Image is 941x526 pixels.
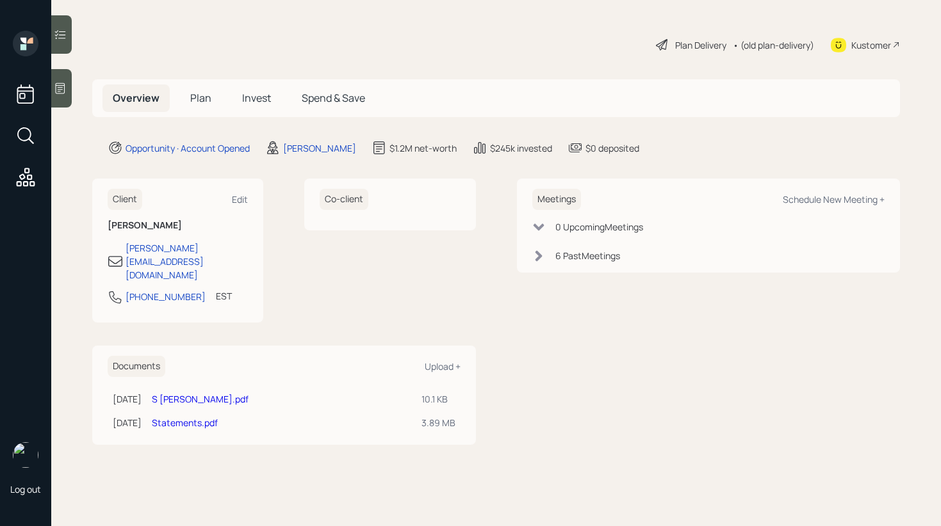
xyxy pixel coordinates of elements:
h6: [PERSON_NAME] [108,220,248,231]
span: Spend & Save [302,91,365,105]
div: 10.1 KB [421,392,455,406]
img: retirable_logo.png [13,442,38,468]
div: Plan Delivery [675,38,726,52]
h6: Client [108,189,142,210]
div: Log out [10,483,41,495]
div: EST [216,289,232,303]
div: Kustomer [851,38,891,52]
a: S [PERSON_NAME].pdf [152,393,249,405]
div: 0 Upcoming Meeting s [555,220,643,234]
div: Schedule New Meeting + [783,193,885,205]
a: Statements.pdf [152,417,218,429]
div: [PHONE_NUMBER] [126,290,206,303]
span: Invest [242,91,271,105]
div: $245k invested [490,141,552,155]
div: • (old plan-delivery) [733,38,814,52]
div: [DATE] [113,416,142,429]
span: Plan [190,91,211,105]
div: 3.89 MB [421,416,455,429]
div: $1.2M net-worth [389,141,457,155]
div: [PERSON_NAME][EMAIL_ADDRESS][DOMAIN_NAME] [126,241,248,282]
div: [DATE] [113,392,142,406]
div: Edit [232,193,248,205]
div: Opportunity · Account Opened [126,141,250,155]
div: [PERSON_NAME] [283,141,356,155]
div: 6 Past Meeting s [555,249,620,262]
h6: Documents [108,356,165,377]
h6: Meetings [532,189,581,210]
h6: Co-client [320,189,368,210]
div: $0 deposited [585,141,639,155]
div: Upload + [425,360,461,372]
span: Overview [113,91,160,105]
